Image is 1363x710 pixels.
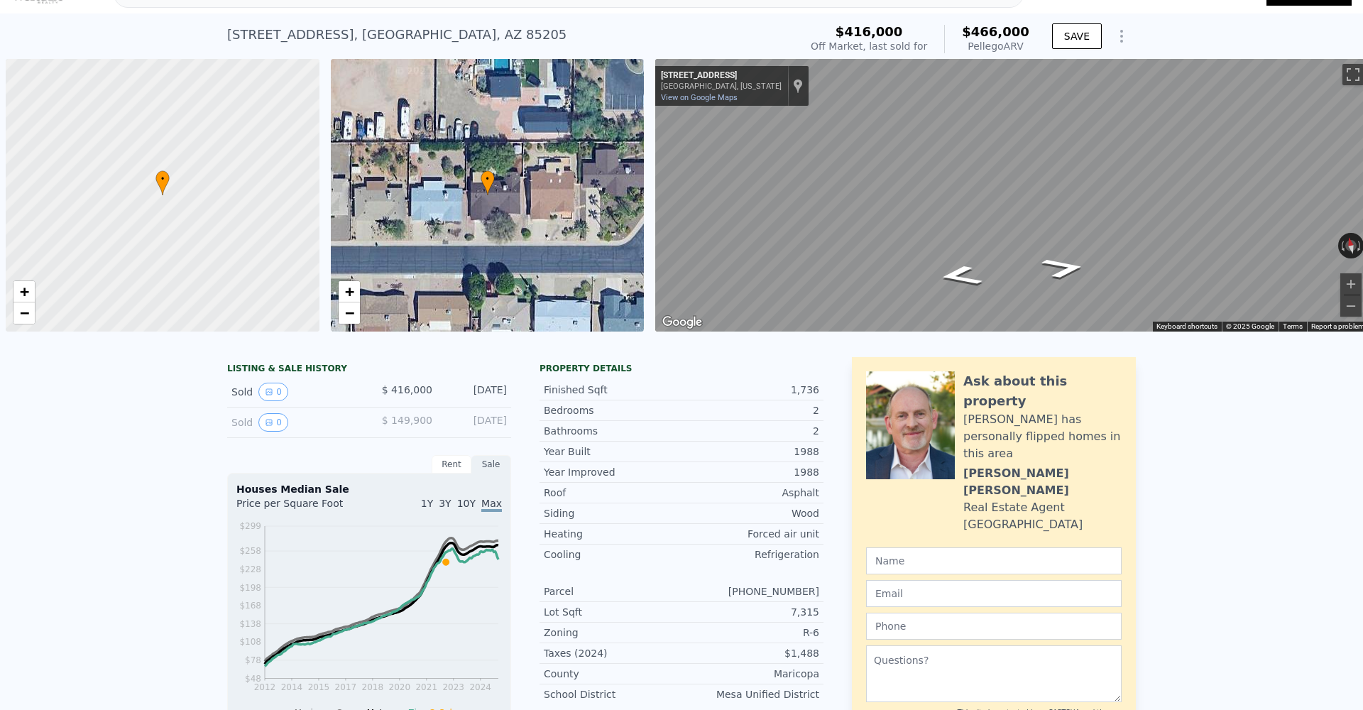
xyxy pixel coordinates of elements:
a: Show location on map [793,78,803,94]
tspan: 2015 [308,682,330,692]
span: − [344,304,354,322]
path: Go West, E Dodge St [919,261,1001,292]
div: LISTING & SALE HISTORY [227,363,511,377]
button: Zoom in [1340,273,1362,295]
tspan: $168 [239,601,261,611]
button: Zoom out [1340,295,1362,317]
span: $ 149,900 [382,415,432,426]
div: 1988 [681,444,819,459]
div: [DATE] [444,383,507,401]
div: Ask about this property [963,371,1122,411]
div: 1988 [681,465,819,479]
input: Name [866,547,1122,574]
span: + [344,283,354,300]
div: 2 [681,403,819,417]
span: 10Y [457,498,476,509]
div: • [155,170,170,195]
div: Cooling [544,547,681,562]
div: 7,315 [681,605,819,619]
tspan: 2012 [254,682,276,692]
div: • [481,170,495,195]
tspan: 2023 [442,682,464,692]
div: [PHONE_NUMBER] [681,584,819,599]
div: Parcel [544,584,681,599]
tspan: 2021 [415,682,437,692]
div: Mesa Unified District [681,687,819,701]
img: Google [659,313,706,332]
span: $ 416,000 [382,384,432,395]
a: View on Google Maps [661,93,738,102]
div: Bedrooms [544,403,681,417]
button: View historical data [258,383,288,401]
div: Houses Median Sale [236,482,502,496]
tspan: $299 [239,521,261,531]
tspan: 2020 [389,682,411,692]
input: Email [866,580,1122,607]
div: Asphalt [681,486,819,500]
div: Sold [231,383,358,401]
div: Zoning [544,626,681,640]
div: Property details [540,363,823,374]
div: Year Improved [544,465,681,479]
div: Heating [544,527,681,541]
div: 1,736 [681,383,819,397]
div: $1,488 [681,646,819,660]
div: Taxes (2024) [544,646,681,660]
tspan: 2014 [281,682,303,692]
div: County [544,667,681,681]
div: Lot Sqft [544,605,681,619]
span: • [155,173,170,185]
span: $416,000 [836,24,903,39]
div: Refrigeration [681,547,819,562]
a: Zoom out [339,302,360,324]
tspan: $258 [239,546,261,556]
tspan: 2024 [469,682,491,692]
a: Zoom in [339,281,360,302]
button: View historical data [258,413,288,432]
div: [GEOGRAPHIC_DATA], [US_STATE] [661,82,782,91]
span: • [481,173,495,185]
button: Rotate counterclockwise [1338,233,1346,258]
span: − [20,304,29,322]
a: Zoom in [13,281,35,302]
button: Reset the view [1343,232,1359,259]
tspan: $108 [239,637,261,647]
div: [STREET_ADDRESS] [661,70,782,82]
div: Wood [681,506,819,520]
div: [GEOGRAPHIC_DATA] [963,516,1083,533]
input: Phone [866,613,1122,640]
tspan: $228 [239,564,261,574]
button: Show Options [1107,22,1136,50]
div: R-6 [681,626,819,640]
div: School District [544,687,681,701]
div: Rent [432,455,471,474]
div: [PERSON_NAME] has personally flipped homes in this area [963,411,1122,462]
div: Maricopa [681,667,819,681]
span: $466,000 [962,24,1029,39]
button: SAVE [1052,23,1102,49]
button: Keyboard shortcuts [1156,322,1217,332]
tspan: 2018 [362,682,384,692]
span: Max [481,498,502,512]
span: 1Y [421,498,433,509]
div: [PERSON_NAME] [PERSON_NAME] [963,465,1122,499]
div: Sale [471,455,511,474]
div: 2 [681,424,819,438]
div: [DATE] [444,413,507,432]
div: Siding [544,506,681,520]
div: Real Estate Agent [963,499,1065,516]
a: Open this area in Google Maps (opens a new window) [659,313,706,332]
span: © 2025 Google [1226,322,1274,330]
tspan: $138 [239,619,261,629]
div: Sold [231,413,358,432]
span: 3Y [439,498,451,509]
tspan: $198 [239,583,261,593]
div: Finished Sqft [544,383,681,397]
div: Roof [544,486,681,500]
div: [STREET_ADDRESS] , [GEOGRAPHIC_DATA] , AZ 85205 [227,25,566,45]
div: Forced air unit [681,527,819,541]
div: Price per Square Foot [236,496,369,519]
path: Go East, E Dodge St [1023,253,1105,284]
div: Off Market, last sold for [811,39,927,53]
a: Zoom out [13,302,35,324]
